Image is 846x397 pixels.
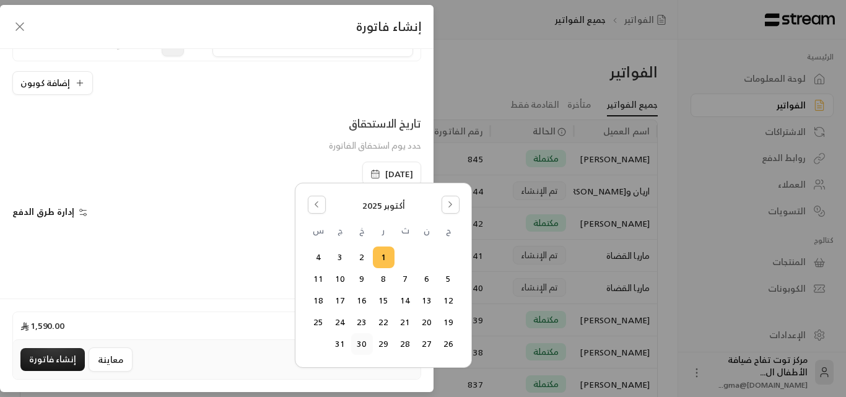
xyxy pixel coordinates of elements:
[442,196,460,214] button: Go to the Next Month
[329,137,421,153] span: حدد يوم استحقاق الفاتورة
[417,290,437,311] button: الاثنين, أكتوبر 13, 2025
[373,290,394,311] button: الأربعاء, أكتوبر 15, 2025
[373,334,394,354] button: الأربعاء, أكتوبر 29, 2025
[330,334,351,354] button: الجمعة, أكتوبر 31, 2025
[373,269,394,289] button: الأربعاء, أكتوبر 8, 2025
[385,168,413,180] span: [DATE]
[438,334,459,354] button: الأحد, أكتوبر 26, 2025
[89,347,133,372] button: معاينة
[395,224,416,246] th: الثلاثاء
[330,312,351,333] button: الجمعة, أكتوبر 24, 2025
[20,320,64,332] span: 1,590.00
[308,196,326,214] button: Go to the Previous Month
[373,312,394,333] button: الأربعاء, أكتوبر 22, 2025
[308,290,329,311] button: السبت, أكتوبر 18, 2025
[395,269,416,289] button: الثلاثاء, أكتوبر 7, 2025
[438,269,459,289] button: الأحد, أكتوبر 5, 2025
[417,312,437,333] button: الاثنين, أكتوبر 20, 2025
[373,247,394,268] button: Today, الأربعاء, أكتوبر 1, 2025, selected
[352,334,372,354] button: الخميس, أكتوبر 30, 2025
[308,269,329,289] button: السبت, أكتوبر 11, 2025
[352,269,372,289] button: الخميس, أكتوبر 9, 2025
[330,290,351,311] button: الجمعة, أكتوبر 17, 2025
[438,312,459,333] button: الأحد, أكتوبر 19, 2025
[12,204,74,219] span: إدارة طرق الدفع
[20,348,85,371] button: إنشاء فاتورة
[417,269,437,289] button: الاثنين, أكتوبر 6, 2025
[417,334,437,354] button: الاثنين, أكتوبر 27, 2025
[356,15,421,37] span: إنشاء فاتورة
[308,312,329,333] button: السبت, أكتوبر 25, 2025
[395,290,416,311] button: الثلاثاء, أكتوبر 14, 2025
[395,334,416,354] button: الثلاثاء, أكتوبر 28, 2025
[12,71,93,95] button: إضافة كوبون
[351,224,373,246] th: الخميس
[438,290,459,311] button: الأحد, أكتوبر 12, 2025
[352,247,372,268] button: الخميس, أكتوبر 2, 2025
[438,224,460,246] th: الأحد
[373,224,395,246] th: الأربعاء
[352,312,372,333] button: الخميس, أكتوبر 23, 2025
[308,224,329,246] th: السبت
[330,269,351,289] button: الجمعة, أكتوبر 10, 2025
[395,312,416,333] button: الثلاثاء, أكتوبر 21, 2025
[308,247,329,268] button: السبت, أكتوبر 4, 2025
[352,290,372,311] button: الخميس, أكتوبر 16, 2025
[330,247,351,268] button: الجمعة, أكتوبر 3, 2025
[362,199,405,212] span: أكتوبر 2025
[416,224,438,246] th: الاثنين
[329,224,351,246] th: الجمعة
[329,115,421,132] div: تاريخ الاستحقاق
[308,224,460,355] table: أكتوبر 2025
